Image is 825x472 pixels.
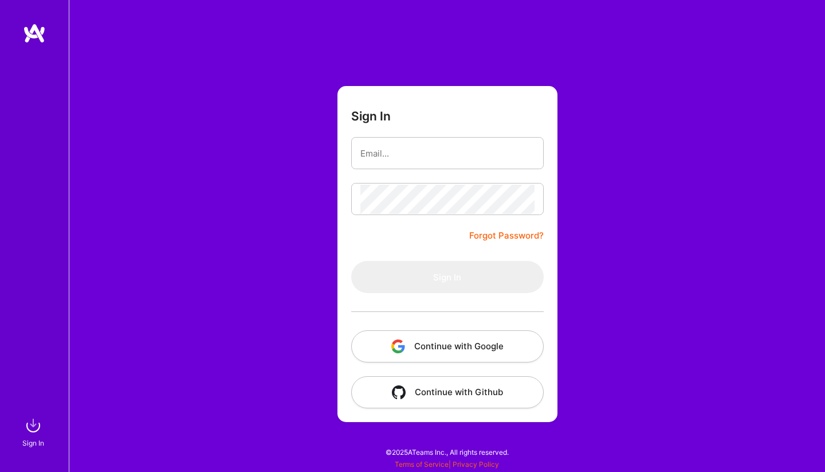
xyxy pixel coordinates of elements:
[22,437,44,449] div: Sign In
[22,414,45,437] img: sign in
[351,109,391,123] h3: Sign In
[469,229,544,243] a: Forgot Password?
[69,438,825,466] div: © 2025 ATeams Inc., All rights reserved.
[392,385,406,399] img: icon
[360,139,535,168] input: Email...
[395,460,499,469] span: |
[391,340,405,353] img: icon
[351,330,544,362] button: Continue with Google
[351,376,544,408] button: Continue with Github
[395,460,449,469] a: Terms of Service
[351,261,544,293] button: Sign In
[23,23,46,44] img: logo
[453,460,499,469] a: Privacy Policy
[24,414,45,449] a: sign inSign In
